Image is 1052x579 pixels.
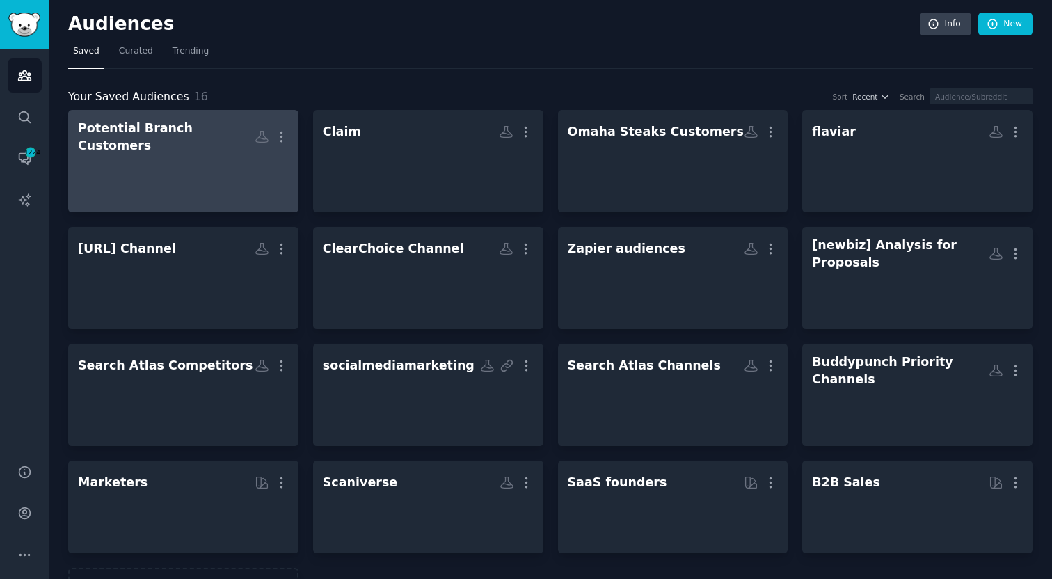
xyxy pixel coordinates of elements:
[568,357,721,374] div: Search Atlas Channels
[900,92,925,102] div: Search
[558,461,788,553] a: SaaS founders
[558,227,788,329] a: Zapier audiences
[568,123,744,141] div: Omaha Steaks Customers
[323,474,397,491] div: Scaniverse
[24,148,37,157] span: 1224
[119,45,153,58] span: Curated
[68,227,298,329] a: [URL] Channel
[68,461,298,553] a: Marketers
[812,237,989,271] div: [newbiz] Analysis for Proposals
[173,45,209,58] span: Trending
[194,90,208,103] span: 16
[812,474,880,491] div: B2B Sales
[802,461,1033,553] a: B2B Sales
[802,344,1033,446] a: Buddypunch Priority Channels
[558,344,788,446] a: Search Atlas Channels
[68,344,298,446] a: Search Atlas Competitors
[114,40,158,69] a: Curated
[812,354,989,388] div: Buddypunch Priority Channels
[568,240,685,257] div: Zapier audiences
[78,120,255,154] div: Potential Branch Customers
[802,227,1033,329] a: [newbiz] Analysis for Proposals
[8,141,42,175] a: 1224
[833,92,848,102] div: Sort
[78,357,253,374] div: Search Atlas Competitors
[920,13,971,36] a: Info
[978,13,1033,36] a: New
[323,240,464,257] div: ClearChoice Channel
[812,123,856,141] div: flaviar
[68,13,920,35] h2: Audiences
[313,344,543,446] a: socialmediamarketing
[313,110,543,212] a: Claim
[852,92,890,102] button: Recent
[558,110,788,212] a: Omaha Steaks Customers
[78,240,176,257] div: [URL] Channel
[852,92,877,102] span: Recent
[930,88,1033,104] input: Audience/Subreddit
[68,110,298,212] a: Potential Branch Customers
[73,45,99,58] span: Saved
[313,461,543,553] a: Scaniverse
[323,357,475,374] div: socialmediamarketing
[168,40,214,69] a: Trending
[68,40,104,69] a: Saved
[313,227,543,329] a: ClearChoice Channel
[78,474,148,491] div: Marketers
[8,13,40,37] img: GummySearch logo
[323,123,361,141] div: Claim
[68,88,189,106] span: Your Saved Audiences
[802,110,1033,212] a: flaviar
[568,474,667,491] div: SaaS founders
